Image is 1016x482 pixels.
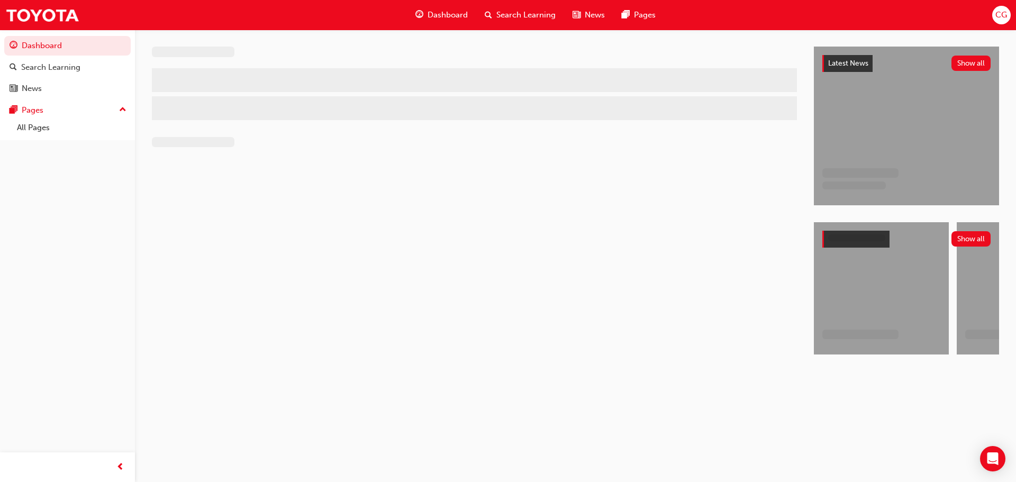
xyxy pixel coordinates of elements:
span: news-icon [10,84,17,94]
button: CG [992,6,1011,24]
span: guage-icon [415,8,423,22]
span: Search Learning [496,9,556,21]
a: All Pages [13,120,131,136]
span: Pages [634,9,656,21]
a: guage-iconDashboard [407,4,476,26]
span: Dashboard [428,9,468,21]
button: DashboardSearch LearningNews [4,34,131,101]
button: Show all [951,56,991,71]
a: news-iconNews [564,4,613,26]
div: Pages [22,104,43,116]
div: News [22,83,42,95]
button: Pages [4,101,131,120]
div: Search Learning [21,61,80,74]
span: up-icon [119,103,126,117]
a: Search Learning [4,58,131,77]
a: search-iconSearch Learning [476,4,564,26]
span: search-icon [10,63,17,72]
a: Latest NewsShow all [822,55,991,72]
a: Dashboard [4,36,131,56]
a: Show all [822,231,991,248]
a: News [4,79,131,98]
span: prev-icon [116,461,124,474]
img: Trak [5,3,79,27]
span: pages-icon [10,106,17,115]
span: news-icon [573,8,580,22]
div: Open Intercom Messenger [980,446,1005,471]
a: pages-iconPages [613,4,664,26]
button: Show all [951,231,991,247]
span: search-icon [485,8,492,22]
span: News [585,9,605,21]
span: pages-icon [622,8,630,22]
span: guage-icon [10,41,17,51]
span: CG [995,9,1007,21]
span: Latest News [828,59,868,68]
